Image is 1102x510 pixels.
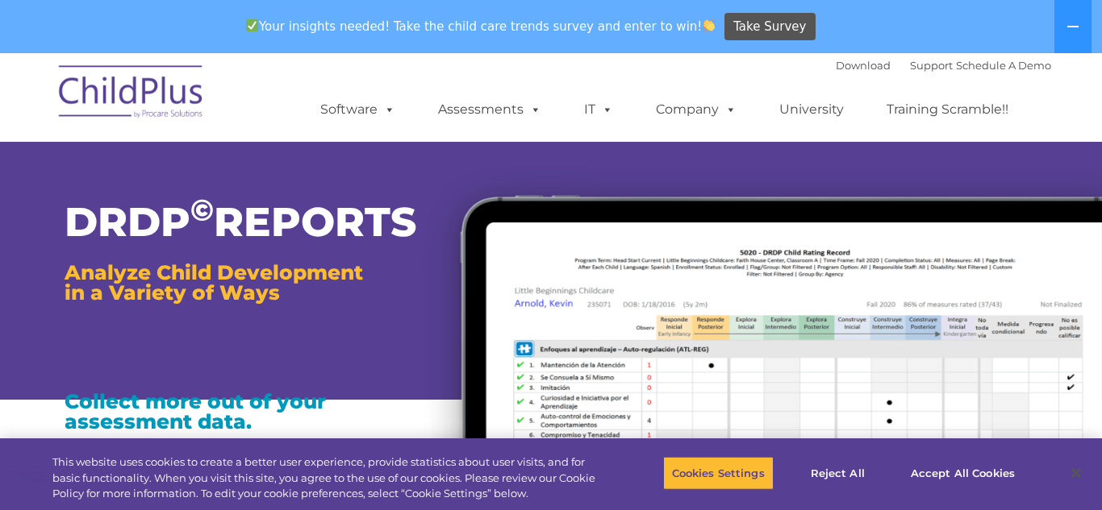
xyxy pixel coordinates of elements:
[640,93,753,126] a: Company
[52,454,606,502] div: This website uses cookies to create a better user experience, provide statistics about user visit...
[65,260,363,284] span: Analyze Child Development
[190,192,214,228] sup: ©
[910,59,953,72] a: Support
[304,93,411,126] a: Software
[703,19,715,31] img: 👏
[956,59,1051,72] a: Schedule A Demo
[836,59,1051,72] font: |
[568,93,629,126] a: IT
[1058,455,1094,491] button: Close
[870,93,1025,126] a: Training Scramble!!
[422,93,557,126] a: Assessments
[836,59,891,72] a: Download
[763,93,860,126] a: University
[733,13,806,41] span: Take Survey
[902,456,1024,490] button: Accept All Cookies
[239,10,722,42] span: Your insights needed! Take the child care trends survey and enter to win!
[65,280,280,305] span: in a Variety of Ways
[724,13,816,41] a: Take Survey
[787,456,888,490] button: Reject All
[663,456,774,490] button: Cookies Settings
[246,19,258,31] img: ✅
[51,54,212,135] img: ChildPlus by Procare Solutions
[65,392,394,432] h3: Collect more out of your assessment data.
[65,202,394,243] h1: DRDP REPORTS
